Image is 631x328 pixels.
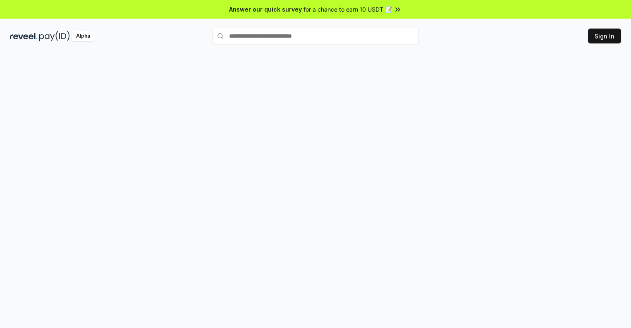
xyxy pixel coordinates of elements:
[588,29,621,43] button: Sign In
[304,5,392,14] span: for a chance to earn 10 USDT 📝
[229,5,302,14] span: Answer our quick survey
[10,31,38,41] img: reveel_dark
[39,31,70,41] img: pay_id
[72,31,95,41] div: Alpha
